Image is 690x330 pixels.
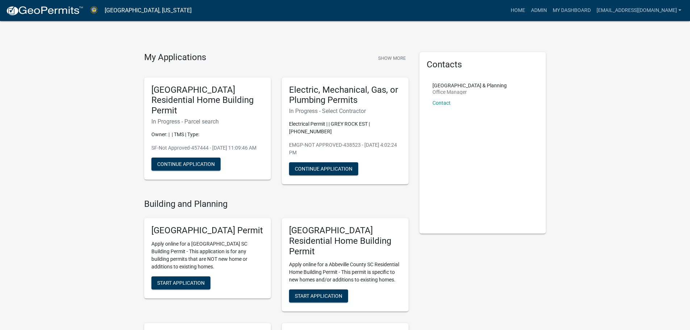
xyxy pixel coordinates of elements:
[550,4,594,17] a: My Dashboard
[289,162,358,175] button: Continue Application
[528,4,550,17] a: Admin
[151,85,264,116] h5: [GEOGRAPHIC_DATA] Residential Home Building Permit
[105,4,192,17] a: [GEOGRAPHIC_DATA], [US_STATE]
[289,108,401,114] h6: In Progress - Select Contractor
[289,120,401,135] p: Electrical Permit | | GREY ROCK EST | [PHONE_NUMBER]
[432,83,507,88] p: [GEOGRAPHIC_DATA] & Planning
[375,52,409,64] button: Show More
[151,158,221,171] button: Continue Application
[151,240,264,271] p: Apply online for a [GEOGRAPHIC_DATA] SC Building Permit - This application is for any building pe...
[289,141,401,156] p: EMGP-NOT APPROVED-438523 - [DATE] 4:02:24 PM
[289,289,348,302] button: Start Application
[89,5,99,15] img: Abbeville County, South Carolina
[151,225,264,236] h5: [GEOGRAPHIC_DATA] Permit
[151,118,264,125] h6: In Progress - Parcel search
[594,4,684,17] a: [EMAIL_ADDRESS][DOMAIN_NAME]
[151,131,264,138] p: Owner: | | TMS | Type:
[144,52,206,63] h4: My Applications
[289,261,401,284] p: Apply online for a Abbeville County SC Residential Home Building Permit - This permit is specific...
[432,89,507,95] p: Office Manager
[144,199,409,209] h4: Building and Planning
[427,59,539,70] h5: Contacts
[151,144,264,152] p: SF-Not Approved-457444 - [DATE] 11:09:46 AM
[289,225,401,256] h5: [GEOGRAPHIC_DATA] Residential Home Building Permit
[295,293,342,299] span: Start Application
[432,100,451,106] a: Contact
[157,280,205,285] span: Start Application
[151,276,210,289] button: Start Application
[289,85,401,106] h5: Electric, Mechanical, Gas, or Plumbing Permits
[508,4,528,17] a: Home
